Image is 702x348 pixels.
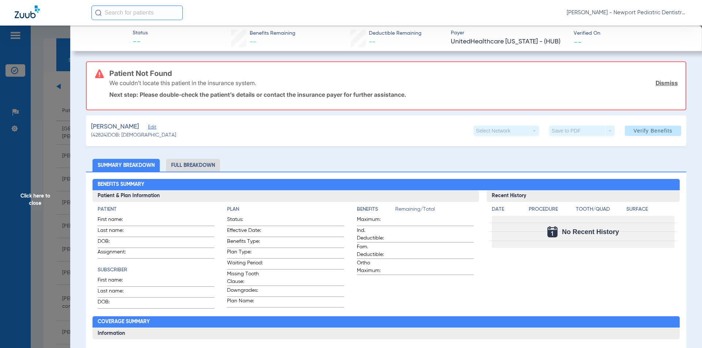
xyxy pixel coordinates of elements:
[93,316,680,328] h2: Coverage Summary
[91,122,139,131] span: [PERSON_NAME]
[98,238,133,248] span: DOB:
[98,266,215,274] h4: Subscriber
[227,206,344,213] h4: Plan
[625,126,681,136] button: Verify Benefits
[357,243,393,259] span: Fam. Deductible:
[451,37,567,46] span: UnitedHealthcare [US_STATE] - (HUB)
[576,206,624,213] h4: Tooth/Quad
[98,298,133,308] span: DOB:
[574,38,582,46] span: --
[576,206,624,216] app-breakdown-title: Tooth/Quad
[93,328,680,339] h3: Information
[487,190,680,202] h3: Recent History
[547,226,558,237] img: Calendar
[227,216,263,226] span: Status:
[574,30,690,37] span: Verified On
[626,206,675,213] h4: Surface
[91,131,176,139] span: (42824) DOB: [DEMOGRAPHIC_DATA]
[133,29,148,37] span: Status
[98,276,133,286] span: First name:
[95,9,102,16] img: Search Icon
[93,190,479,202] h3: Patient & Plan Information
[91,5,183,20] input: Search for patients
[656,79,678,87] a: Dismiss
[227,270,263,286] span: Missing Tooth Clause:
[529,206,573,213] h4: Procedure
[369,30,422,37] span: Deductible Remaining
[98,227,133,237] span: Last name:
[492,206,522,216] app-breakdown-title: Date
[93,159,160,172] li: Summary Breakdown
[98,206,215,213] h4: Patient
[357,206,395,213] h4: Benefits
[492,206,522,213] h4: Date
[529,206,573,216] app-breakdown-title: Procedure
[93,179,680,191] h2: Benefits Summary
[98,248,133,258] span: Assignment:
[227,259,263,269] span: Waiting Period:
[357,259,393,275] span: Ortho Maximum:
[148,125,155,131] span: Edit
[451,29,567,37] span: Payer
[250,39,256,45] span: --
[98,216,133,226] span: First name:
[227,227,263,237] span: Effective Date:
[562,228,619,236] span: No Recent History
[109,79,256,87] p: We couldn’t locate this patient in the insurance system.
[15,5,40,18] img: Zuub Logo
[369,39,375,45] span: --
[109,91,678,98] p: Next step: Please double-check the patient’s details or contact the insurance payer for further a...
[109,70,678,77] h3: Patient Not Found
[357,206,395,216] app-breakdown-title: Benefits
[227,248,263,258] span: Plan Type:
[98,287,133,297] span: Last name:
[357,227,393,242] span: Ind. Deductible:
[227,297,263,307] span: Plan Name:
[227,287,263,297] span: Downgrades:
[227,238,263,248] span: Benefits Type:
[357,216,393,226] span: Maximum:
[133,37,148,47] span: --
[567,9,687,16] span: [PERSON_NAME] - Newport Pediatric Dentistry
[250,30,295,37] span: Benefits Remaining
[166,159,220,172] li: Full Breakdown
[665,313,702,348] iframe: Chat Widget
[95,69,104,78] img: error-icon
[626,206,675,216] app-breakdown-title: Surface
[634,128,672,134] span: Verify Benefits
[395,206,474,216] span: Remaining/Total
